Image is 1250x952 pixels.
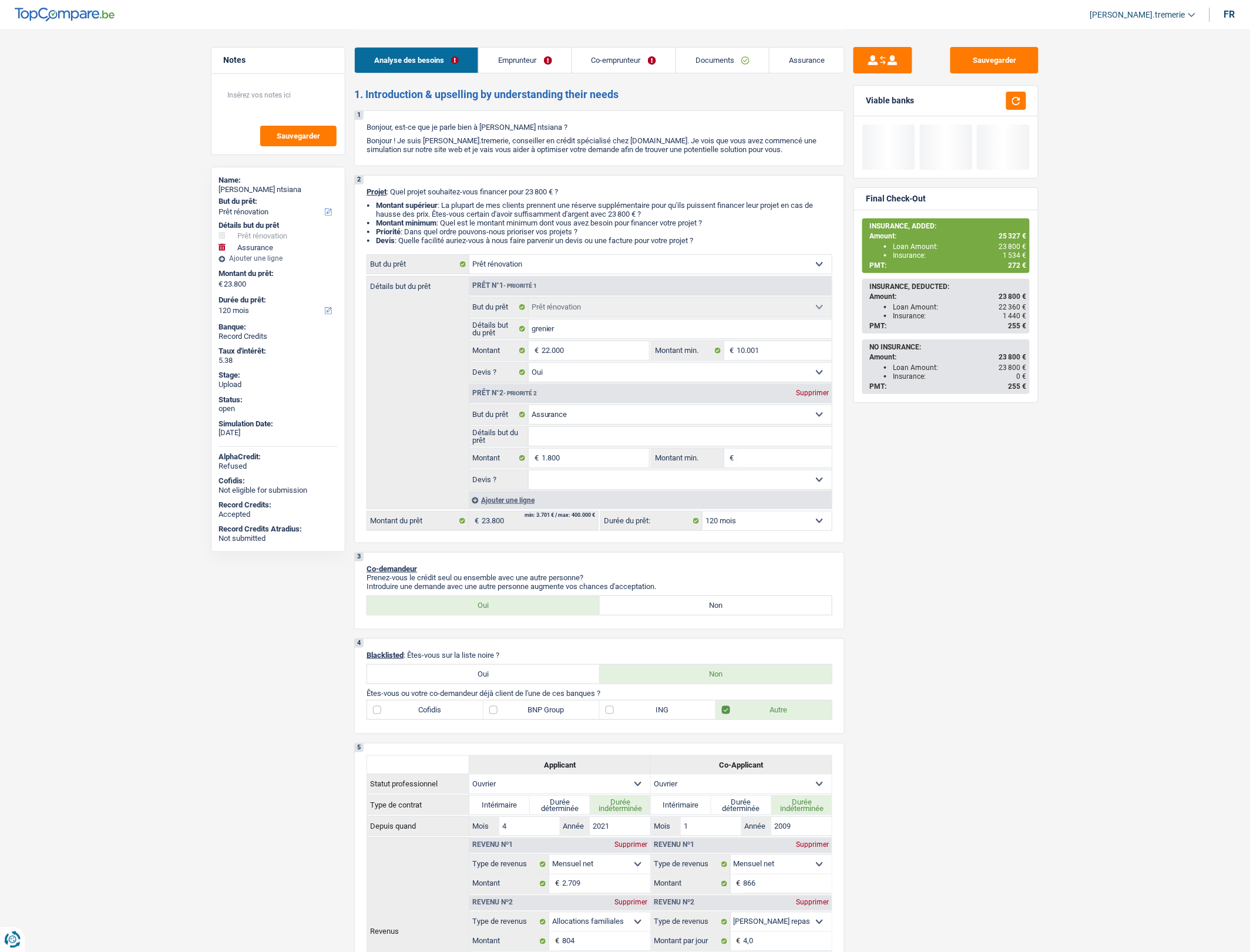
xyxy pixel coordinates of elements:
[376,236,832,245] li: : Quelle facilité auriez-vous à nous faire parvenir un devis ou une facture pour votre projet ?
[1016,372,1026,381] span: 0 €
[652,341,724,360] label: Montant min.
[479,48,571,73] a: Emprunteur
[367,187,832,196] p: : Quel projet souhaitez-vous financer pour 23 800 € ?
[651,755,832,774] th: Co-Applicant
[600,596,832,615] label: Non
[893,243,1026,251] div: Loan Amount:
[367,651,832,660] p: : Êtes-vous sur la liste noire ?
[869,222,1026,230] div: INSURANCE, ADDED:
[219,404,338,413] div: open
[469,932,549,951] label: Montant
[376,227,401,236] strong: Priorité
[869,322,1026,330] div: PMT:
[219,221,338,230] div: Détails but du prêt
[219,356,338,365] div: 5.38
[999,232,1026,240] span: 25 327 €
[376,218,832,227] li: : Quel est le montant minimum dont vous avez besoin pour financer votre projet ?
[219,322,338,332] div: Banque:
[376,201,832,218] li: : La plupart de mes clients prennent une réserve supplémentaire pour qu'ils puissent financer leu...
[651,796,711,815] label: Intérimaire
[469,874,549,893] label: Montant
[367,277,469,290] label: Détails but du prêt
[355,176,364,184] div: 2
[651,899,697,906] div: Revenu nº2
[15,8,115,22] img: TopCompare Logo
[741,817,771,836] label: Année
[219,254,338,263] div: Ajouter une ligne
[893,251,1026,260] div: Insurance:
[651,855,730,874] label: Type de revenus
[354,88,845,101] h2: 1. Introduction & upselling by understanding their needs
[367,701,483,719] label: Cofidis
[893,364,1026,372] div: Loan Amount:
[724,341,737,360] span: €
[549,932,562,951] span: €
[999,353,1026,361] span: 23 800 €
[560,817,590,836] label: Année
[681,817,741,836] input: MM
[525,513,595,518] div: min: 3.701 € / max: 400.000 €
[469,855,549,874] label: Type de revenus
[219,476,338,486] div: Cofidis:
[469,842,516,849] div: Revenu nº1
[866,96,914,106] div: Viable banks
[219,380,338,389] div: Upload
[711,796,772,815] label: Durée déterminée
[771,817,832,836] input: AAAA
[590,817,650,836] input: AAAA
[549,874,562,893] span: €
[1003,251,1026,260] span: 1 534 €
[724,449,737,467] span: €
[219,452,338,462] div: AlphaCredit:
[600,701,716,719] label: ING
[611,842,650,849] div: Supprimer
[731,932,744,951] span: €
[869,261,1026,270] div: PMT:
[367,816,469,836] th: Depuis quand
[469,796,530,815] label: Intérimaire
[355,744,364,752] div: 5
[367,795,469,815] th: Type de contrat
[893,303,1026,311] div: Loan Amount:
[793,842,832,849] div: Supprimer
[651,932,730,951] label: Montant par jour
[469,817,499,836] label: Mois
[651,874,730,893] label: Montant
[1224,9,1235,20] div: fr
[999,303,1026,311] span: 22 360 €
[367,564,417,573] span: Co-demandeur
[367,573,832,582] p: Prenez-vous le crédit seul ou ensemble avec une autre personne?
[572,48,676,73] a: Co-emprunteur
[869,232,1026,240] div: Amount:
[469,899,516,906] div: Revenu nº2
[869,282,1026,291] div: INSURANCE, DEDUCTED:
[376,201,438,210] strong: Montant supérieur
[355,48,478,73] a: Analyse des besoins
[219,176,338,185] div: Name:
[793,389,832,396] div: Supprimer
[866,194,926,204] div: Final Check-Out
[1081,5,1195,25] a: [PERSON_NAME].tremerie
[219,486,338,495] div: Not eligible for submission
[869,382,1026,391] div: PMT:
[219,332,338,341] div: Record Credits
[499,817,560,836] input: MM
[793,899,832,906] div: Supprimer
[469,449,529,467] label: Montant
[651,842,697,849] div: Revenu nº1
[469,319,529,338] label: Détails but du prêt
[469,341,529,360] label: Montant
[355,639,364,648] div: 4
[601,512,703,530] label: Durée du prêt:
[355,553,364,561] div: 3
[376,218,436,227] strong: Montant minimum
[260,126,337,146] button: Sauvegarder
[469,282,540,290] div: Prêt n°1
[869,353,1026,361] div: Amount:
[219,395,338,405] div: Status:
[219,197,335,206] label: But du prêt:
[1008,322,1026,330] span: 255 €
[367,582,832,591] p: Introduire une demande avec une autre personne augmente vos chances d'acceptation.
[469,389,540,397] div: Prêt n°2
[999,292,1026,301] span: 23 800 €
